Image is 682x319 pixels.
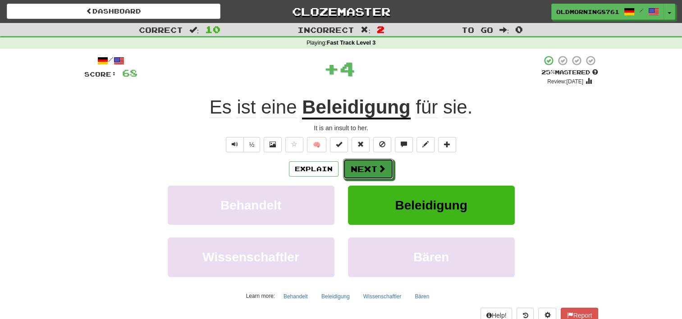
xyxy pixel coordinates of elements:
button: Behandelt [279,290,313,303]
button: Behandelt [168,186,334,225]
span: : [189,26,199,34]
span: Score: [84,70,117,78]
span: + [324,55,339,82]
span: Beleidigung [395,198,467,212]
button: 🧠 [307,137,326,152]
button: Set this sentence to 100% Mastered (alt+m) [330,137,348,152]
button: Show image (alt+x) [264,137,282,152]
div: It is an insult to her. [84,123,598,132]
button: ½ [243,137,261,152]
button: Wissenschaftler [358,290,407,303]
span: sie [443,96,467,118]
button: Favorite sentence (alt+f) [285,137,303,152]
span: 4 [339,57,355,80]
button: Beleidigung [348,186,515,225]
span: 0 [515,24,523,35]
span: 10 [205,24,220,35]
span: 2 [377,24,384,35]
button: Add to collection (alt+a) [438,137,456,152]
button: Discuss sentence (alt+u) [395,137,413,152]
button: Edit sentence (alt+d) [417,137,435,152]
span: To go [462,25,493,34]
div: Text-to-speech controls [224,137,261,152]
small: Learn more: [246,293,275,299]
span: eine [261,96,297,118]
span: OldMorning8761 [556,8,619,16]
span: / [639,7,644,14]
span: Incorrect [298,25,354,34]
u: Beleidigung [302,96,410,119]
span: Behandelt [220,198,281,212]
div: Mastered [541,68,598,77]
button: Reset to 0% Mastered (alt+r) [352,137,370,152]
span: Es [210,96,232,118]
button: Ignore sentence (alt+i) [373,137,391,152]
button: Explain [289,161,339,177]
button: Wissenschaftler [168,237,334,277]
div: / [84,55,137,66]
span: . [411,96,473,118]
span: ist [237,96,256,118]
button: Next [343,159,394,179]
span: für [416,96,438,118]
strong: Fast Track Level 3 [327,40,376,46]
span: Bären [413,250,449,264]
button: Bären [410,290,434,303]
span: Wissenschaftler [202,250,299,264]
small: Review: [DATE] [547,78,583,85]
button: Bären [348,237,515,277]
span: : [361,26,371,34]
button: Play sentence audio (ctl+space) [226,137,244,152]
button: Beleidigung [316,290,355,303]
span: 68 [122,67,137,78]
span: Correct [139,25,183,34]
a: Clozemaster [234,4,448,19]
a: Dashboard [7,4,220,19]
span: : [499,26,509,34]
a: OldMorning8761 / [551,4,664,20]
span: 25 % [541,68,555,76]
